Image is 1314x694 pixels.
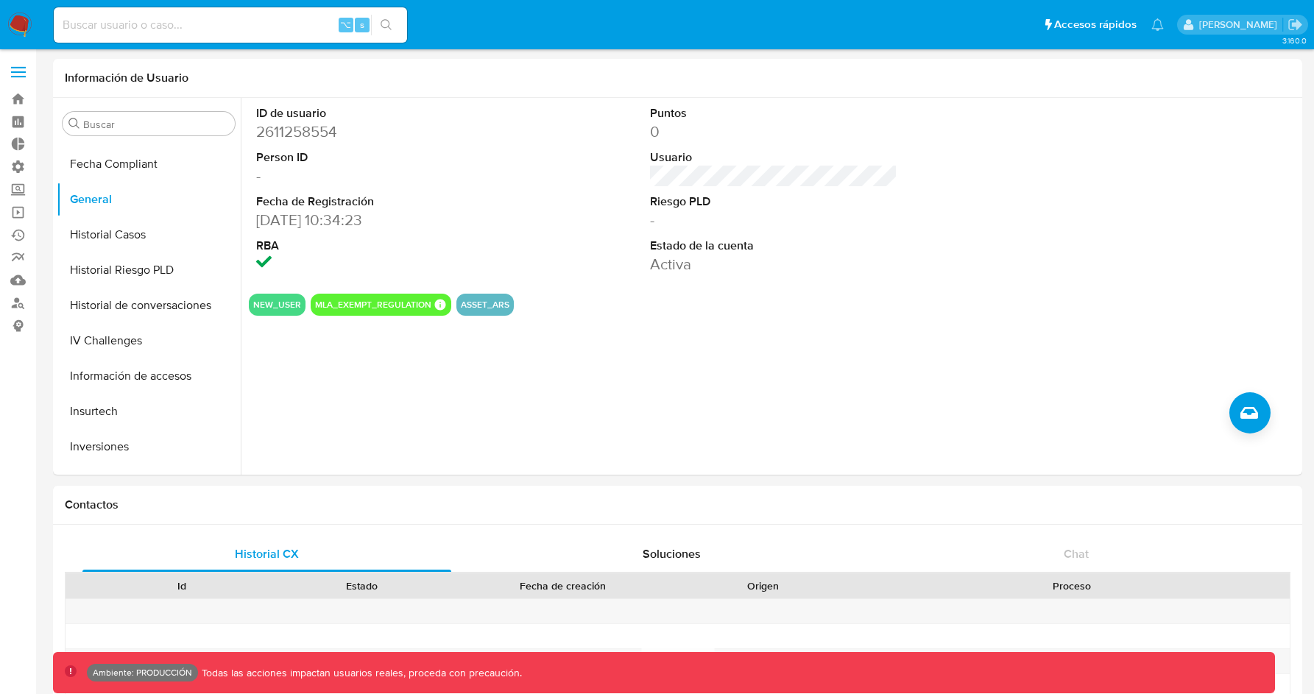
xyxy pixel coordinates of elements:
dt: Person ID [256,149,504,166]
dt: Puntos [650,105,898,121]
span: s [360,18,364,32]
button: Buscar [68,118,80,130]
a: Salir [1287,17,1303,32]
div: Origen [683,578,843,593]
button: Historial Casos [57,217,241,252]
dt: Estado de la cuenta [650,238,898,254]
h1: Información de Usuario [65,71,188,85]
dt: Riesgo PLD [650,194,898,210]
dd: 2611258554 [256,121,504,142]
button: search-icon [371,15,401,35]
span: Soluciones [643,545,701,562]
span: Historial CX [235,545,299,562]
button: Items [57,464,241,500]
dd: [DATE] 10:34:23 [256,210,504,230]
div: Fecha de creación [462,578,662,593]
div: Proceso [863,578,1279,593]
p: maximiliano.farias@mercadolibre.com [1199,18,1282,32]
p: Todas las acciones impactan usuarios reales, proceda con precaución. [198,666,522,680]
dd: 0 [650,121,898,142]
input: Buscar usuario o caso... [54,15,407,35]
dd: Activa [650,254,898,275]
button: General [57,182,241,217]
button: Historial Riesgo PLD [57,252,241,288]
button: Información de accesos [57,358,241,394]
dt: Fecha de Registración [256,194,504,210]
dd: - [256,166,504,186]
a: Notificaciones [1151,18,1164,31]
button: Fecha Compliant [57,146,241,182]
button: Insurtech [57,394,241,429]
dt: ID de usuario [256,105,504,121]
button: IV Challenges [57,323,241,358]
dt: Usuario [650,149,898,166]
h1: Contactos [65,498,1290,512]
dt: RBA [256,238,504,254]
span: Chat [1064,545,1089,562]
span: ⌥ [340,18,351,32]
span: Accesos rápidos [1054,17,1137,32]
p: Ambiente: PRODUCCIÓN [93,670,192,676]
input: Buscar [83,118,229,131]
div: Estado [282,578,442,593]
div: Id [102,578,261,593]
button: Historial de conversaciones [57,288,241,323]
dd: - [650,210,898,230]
button: Inversiones [57,429,241,464]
